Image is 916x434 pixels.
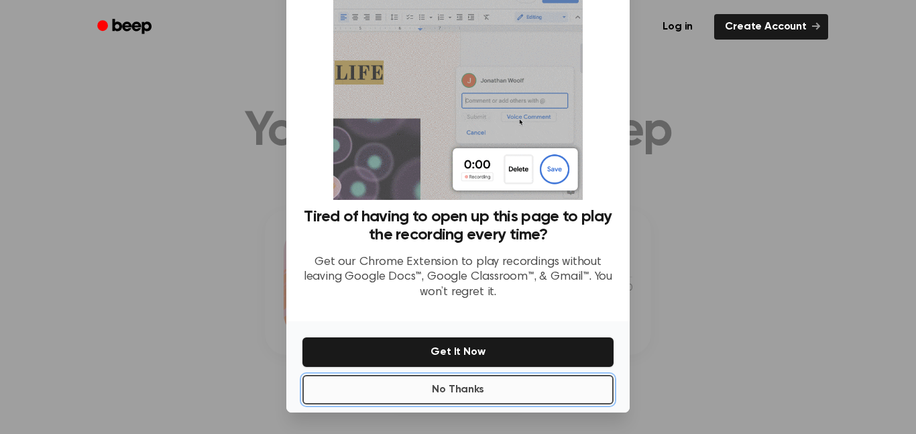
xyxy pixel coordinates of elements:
[88,14,164,40] a: Beep
[302,375,614,404] button: No Thanks
[302,255,614,301] p: Get our Chrome Extension to play recordings without leaving Google Docs™, Google Classroom™, & Gm...
[649,11,706,42] a: Log in
[714,14,828,40] a: Create Account
[302,337,614,367] button: Get It Now
[302,208,614,244] h3: Tired of having to open up this page to play the recording every time?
